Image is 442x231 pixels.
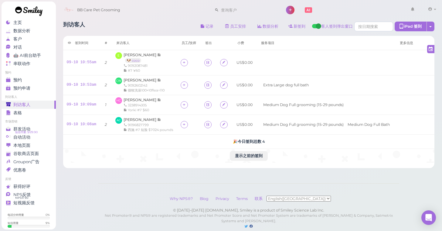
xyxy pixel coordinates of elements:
a: 09-10 10:55am [67,60,97,64]
div: 9092602143 [124,83,165,88]
a: Blog [197,196,212,201]
i: Agreement form [222,83,226,87]
div: 9096827799 [124,122,173,127]
span: 主页 [13,20,22,25]
i: Agreement form [222,102,226,107]
th: 签出 [201,36,216,50]
a: 获得好评 [2,182,56,191]
a: 本地页面 [2,141,56,150]
i: 2 [105,83,107,87]
span: E [115,52,122,59]
span: #7 ¥60 [128,68,140,73]
a: 员工安排 [220,22,251,31]
span: 短视频反馈 [13,200,35,205]
a: 09-10 10:09am [67,102,97,107]
i: Agreement form [222,60,226,65]
a: [PERSON_NAME] [124,117,161,122]
span: 对话 [13,45,22,50]
div: # [105,40,107,45]
li: 预约 [2,71,56,75]
a: 优惠卷 [2,166,56,174]
div: 9 % [46,221,50,225]
span: 优惠卷 [13,167,26,173]
a: 数据分析 [253,22,284,31]
a: 09-10 10:08am [67,122,97,126]
a: 主页 [2,19,56,27]
a: 客户 [2,35,56,43]
span: 客户 [13,36,22,42]
a: 新签到 [284,22,311,31]
a: 表格 [2,109,56,117]
span: 预约 [13,78,22,83]
span: HC [115,97,122,104]
span: 西施 #7 短脸 $7024 pounds [128,128,173,132]
i: 2 [105,122,107,127]
i: 1 [105,102,107,107]
a: 预约申请 [2,84,56,92]
a: 对话 [2,43,56,51]
a: [PERSON_NAME] [124,98,161,102]
span: NPS反馈 [13,192,31,197]
span: CW [115,78,122,84]
span: 串联动作 [13,61,30,66]
span: 数据分析 [13,28,30,33]
td: US$0.00 [233,115,256,134]
a: NPS反馈 NPS® 90 [2,191,56,199]
li: 到访客人 [2,95,56,99]
button: 显示之前的签到 [230,151,268,161]
div: 电话分钟用量 [8,213,24,217]
a: 短视频反馈 [2,199,56,207]
td: US$0.00 [233,75,256,95]
th: 更多信息 [395,36,434,50]
span: 本地页面 [13,143,30,148]
td: US$0.00 [233,50,256,75]
div: 9092087481 [124,63,161,68]
input: 查询客户 [219,5,278,15]
span: 短信币量: $129.90 [15,130,38,135]
a: 09-10 10:53am [67,83,97,87]
span: 表格 [13,110,22,115]
i: Agreement form [222,122,226,127]
h5: 🎉 今日签到总数 4 [67,139,431,144]
span: 自动活动 [13,135,30,140]
a: 群发活动 短信币量: $129.90 [2,125,56,133]
a: 🤖 AI前台助手 [2,51,56,60]
th: 员工/技师 [177,36,201,50]
div: © [DATE]–[DATE] [DOMAIN_NAME], Smiley is a product of Smiley Science Lab Inc. [98,208,399,213]
span: NPS® 90 [15,195,28,200]
button: 记录 [195,22,219,31]
th: 来访客人 [112,36,177,50]
span: 记录 [157,117,161,122]
span: 记录 [157,53,161,57]
a: 数据分析 [2,27,56,35]
div: 0 % [46,213,50,217]
span: 德牧洗澡100+10flea=110 [128,88,165,92]
div: iPad 签到 [395,22,427,31]
span: [PERSON_NAME] [124,78,157,82]
span: 群发活动 [13,126,30,132]
a: Groupon广告 [2,158,56,166]
a: Terms [233,196,251,201]
a: Privacy [212,196,232,201]
div: 3238914305 [124,103,161,108]
th: 签到时间 [63,36,100,50]
li: Medium Dog Full grooming (15-29 pounds) [262,122,345,127]
span: 到访客人 [13,102,30,107]
a: 自动活动 [2,133,56,141]
li: 市场营销 [2,119,56,124]
a: 联系 [252,196,267,201]
span: 获得好评 [13,184,30,189]
i: 2 [105,60,107,65]
li: Medium Dog Full Bath [346,122,391,127]
span: 客人签到弹出窗口 [321,24,353,33]
div: Open Intercom Messenger [421,210,436,225]
td: US$0.00 [233,95,256,115]
span: 预约申请 [13,86,30,91]
small: Net Promoter® and NPS® are registered trademarks and Net Promoter Score and Net Promoter System a... [105,213,393,223]
a: 串联动作 [2,60,56,68]
span: Groupon广告 [13,159,39,164]
a: 🐶 coco [125,58,141,63]
li: Medium Dog Full grooming (15-29 pounds) [262,102,345,108]
input: 按日期搜索 [354,22,393,31]
span: [PERSON_NAME] [124,53,157,57]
